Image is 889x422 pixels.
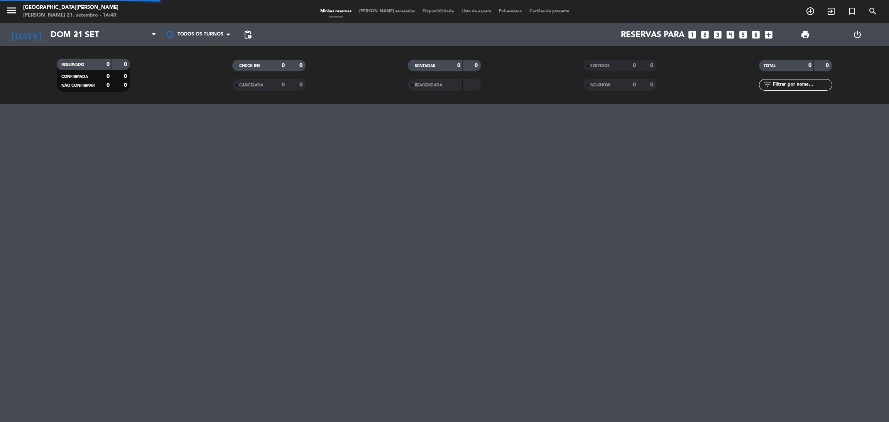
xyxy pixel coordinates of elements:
[282,82,285,88] strong: 0
[106,83,110,88] strong: 0
[725,30,735,40] i: looks_4
[239,83,263,87] span: CANCELADA
[282,63,285,68] strong: 0
[826,63,830,68] strong: 0
[458,9,495,14] span: Lista de espera
[700,30,710,40] i: looks_two
[23,12,118,19] div: [PERSON_NAME] 21. setembro - 14:40
[239,64,260,68] span: CHECK INS
[808,63,811,68] strong: 0
[633,82,636,88] strong: 0
[853,30,862,39] i: power_settings_new
[106,62,110,67] strong: 0
[124,62,128,67] strong: 0
[831,23,883,46] div: LOG OUT
[106,74,110,79] strong: 0
[495,9,526,14] span: Pré-acessos
[475,63,479,68] strong: 0
[526,9,573,14] span: Cartões de presente
[826,7,836,16] i: exit_to_app
[419,9,458,14] span: Disponibilidade
[6,5,17,19] button: menu
[299,63,304,68] strong: 0
[590,83,610,87] span: NO-SHOW
[650,63,655,68] strong: 0
[61,75,88,79] span: CONFIRMADA
[687,30,697,40] i: looks_one
[847,7,857,16] i: turned_in_not
[124,74,128,79] strong: 0
[801,30,810,39] span: print
[61,84,95,88] span: NÃO CONFIRMAR
[764,30,774,40] i: add_box
[299,82,304,88] strong: 0
[763,80,772,89] i: filter_list
[23,4,118,12] div: [GEOGRAPHIC_DATA][PERSON_NAME]
[6,5,17,16] i: menu
[316,9,355,14] span: Minhas reservas
[61,63,84,67] span: RESERVADO
[772,81,832,89] input: Filtrar por nome...
[243,30,252,39] span: pending_actions
[650,82,655,88] strong: 0
[355,9,419,14] span: [PERSON_NAME] semeadas
[738,30,748,40] i: looks_5
[590,64,610,68] span: SERVIDOS
[124,83,128,88] strong: 0
[868,7,877,16] i: search
[764,64,776,68] span: TOTAL
[415,64,435,68] span: SENTADAS
[6,26,47,43] i: [DATE]
[633,63,636,68] strong: 0
[415,83,442,87] span: REAGENDADA
[751,30,761,40] i: looks_6
[713,30,723,40] i: looks_3
[457,63,460,68] strong: 0
[72,30,81,39] i: arrow_drop_down
[621,30,684,40] span: Reservas para
[806,7,815,16] i: add_circle_outline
